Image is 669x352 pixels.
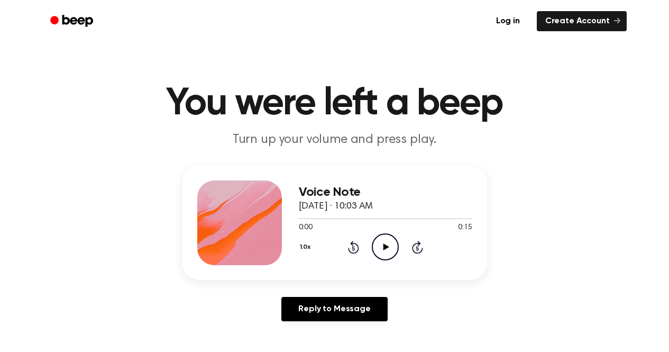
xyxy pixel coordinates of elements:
[299,185,472,200] h3: Voice Note
[458,222,472,233] span: 0:15
[537,11,627,31] a: Create Account
[64,85,606,123] h1: You were left a beep
[485,9,530,33] a: Log in
[43,11,103,32] a: Beep
[132,131,538,149] p: Turn up your volume and press play.
[299,202,373,211] span: [DATE] · 10:03 AM
[281,297,387,321] a: Reply to Message
[299,222,313,233] span: 0:00
[299,238,315,256] button: 1.0x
